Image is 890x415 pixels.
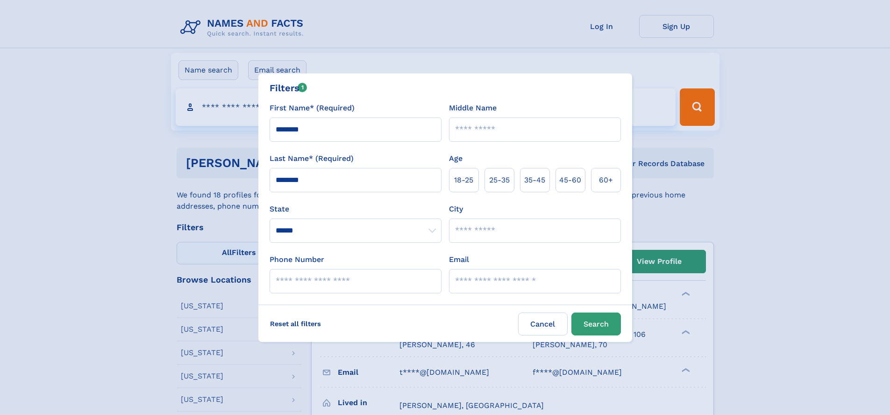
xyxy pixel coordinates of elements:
label: Age [449,153,463,164]
span: 18‑25 [454,175,473,186]
label: State [270,204,441,215]
label: City [449,204,463,215]
span: 60+ [599,175,613,186]
label: Email [449,254,469,265]
label: Phone Number [270,254,324,265]
label: First Name* (Required) [270,102,355,114]
button: Search [571,313,621,335]
span: 35‑45 [524,175,545,186]
label: Cancel [518,313,568,335]
div: Filters [270,81,307,95]
label: Last Name* (Required) [270,153,354,164]
label: Middle Name [449,102,497,114]
label: Reset all filters [264,313,327,335]
span: 25‑35 [489,175,510,186]
span: 45‑60 [559,175,581,186]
